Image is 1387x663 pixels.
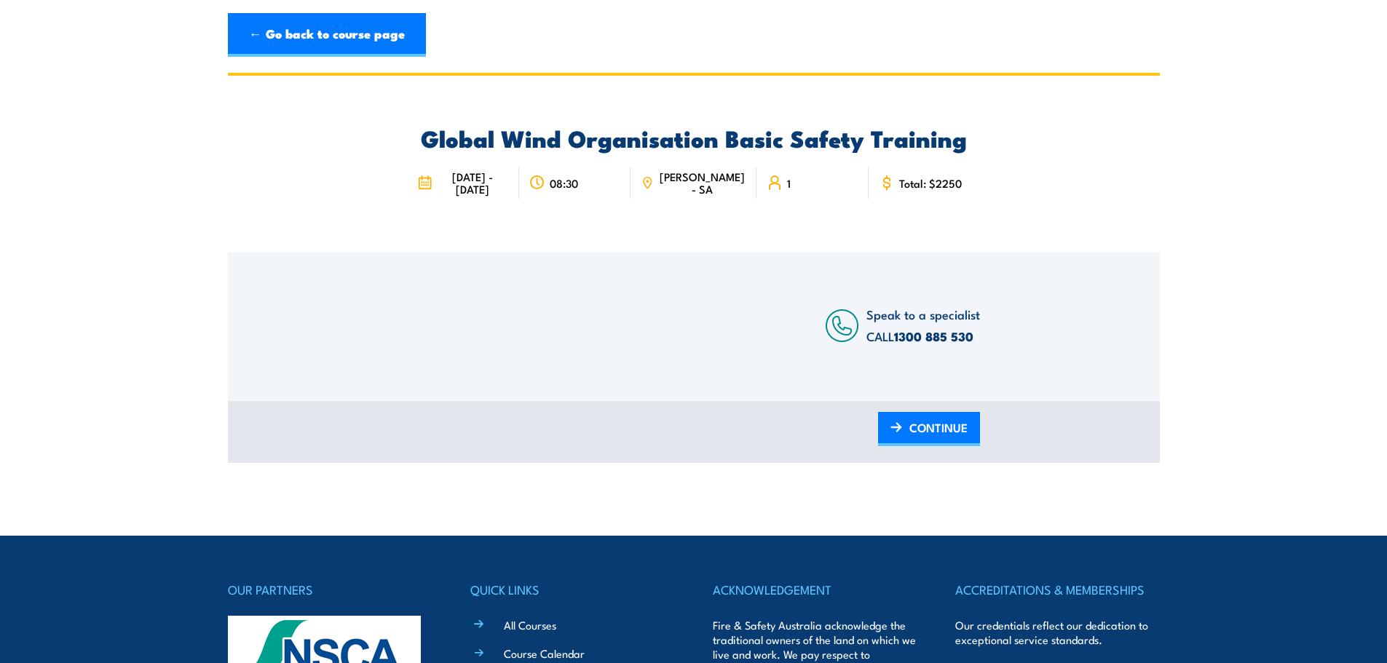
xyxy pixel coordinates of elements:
span: [PERSON_NAME] - SA [658,170,746,195]
span: [DATE] - [DATE] [437,170,509,195]
h4: OUR PARTNERS [228,579,432,600]
span: CONTINUE [909,408,968,447]
a: Course Calendar [504,646,585,661]
span: Speak to a specialist CALL [866,305,980,345]
h2: Global Wind Organisation Basic Safety Training [407,127,980,148]
a: ← Go back to course page [228,13,426,57]
h4: ACKNOWLEDGEMENT [713,579,917,600]
a: 1300 885 530 [894,327,973,346]
p: Our credentials reflect our dedication to exceptional service standards. [955,618,1159,647]
h4: QUICK LINKS [470,579,674,600]
h4: ACCREDITATIONS & MEMBERSHIPS [955,579,1159,600]
a: CONTINUE [878,412,980,446]
span: Total: $2250 [899,177,962,189]
span: 1 [787,177,791,189]
a: All Courses [504,617,556,632]
span: 08:30 [550,177,578,189]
